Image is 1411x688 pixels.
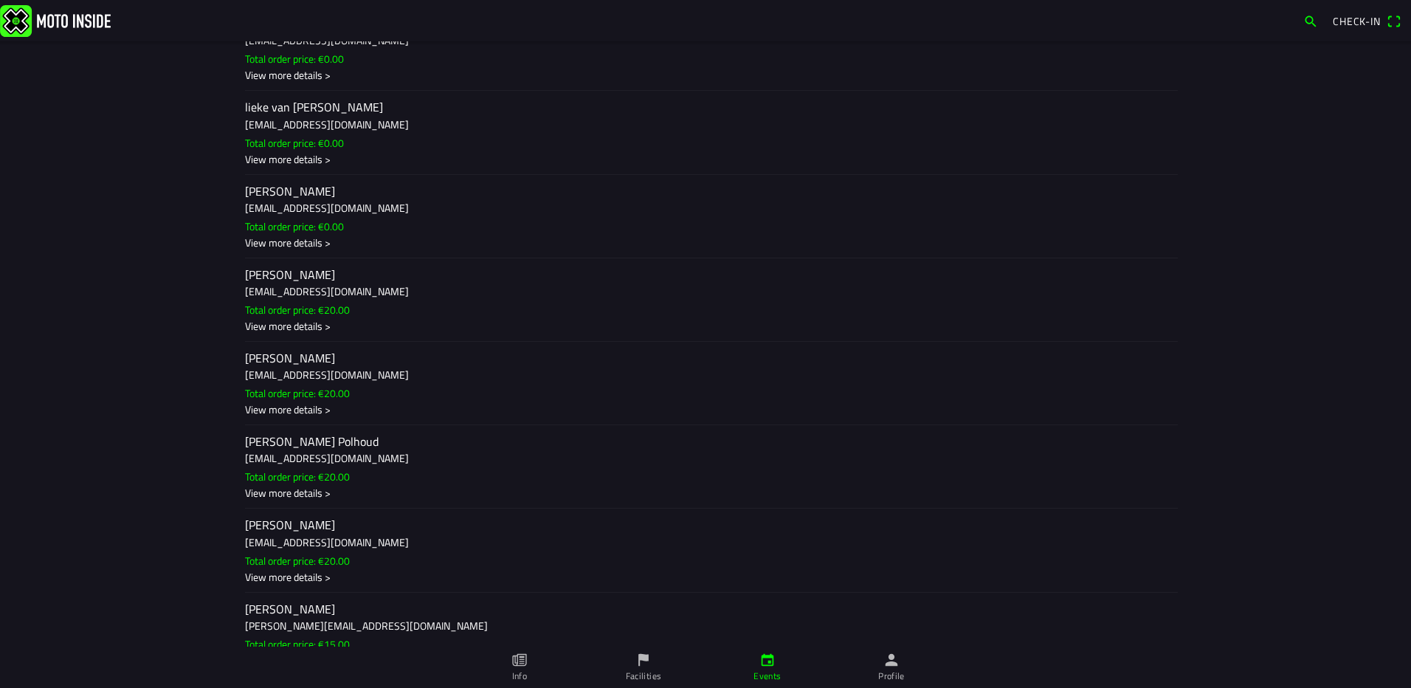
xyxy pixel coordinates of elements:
[245,636,350,652] ion-text: Total order price: €15.00
[245,302,350,317] ion-text: Total order price: €20.00
[245,618,1166,633] h3: [PERSON_NAME][EMAIL_ADDRESS][DOMAIN_NAME]
[245,135,344,151] ion-text: Total order price: €0.00
[245,367,1166,382] h3: [EMAIL_ADDRESS][DOMAIN_NAME]
[1325,8,1408,33] a: Check-inqr scanner
[245,568,1166,584] div: View more details >
[245,351,1166,365] h2: [PERSON_NAME]
[245,200,1166,216] h3: [EMAIL_ADDRESS][DOMAIN_NAME]
[1296,8,1325,33] a: search
[245,402,1166,417] div: View more details >
[245,518,1166,532] h2: [PERSON_NAME]
[245,318,1166,334] div: View more details >
[1333,13,1381,29] span: Check-in
[245,235,1166,250] div: View more details >
[626,670,662,683] ion-label: Facilities
[245,552,350,568] ion-text: Total order price: €20.00
[511,652,528,668] ion-icon: paper
[245,151,1166,167] div: View more details >
[245,67,1166,83] div: View more details >
[245,602,1166,616] h2: [PERSON_NAME]
[245,219,344,234] ion-text: Total order price: €0.00
[245,469,350,484] ion-text: Total order price: €20.00
[245,485,1166,500] div: View more details >
[753,670,781,683] ion-label: Events
[245,117,1166,132] h3: [EMAIL_ADDRESS][DOMAIN_NAME]
[245,268,1166,282] h2: [PERSON_NAME]
[245,450,1166,466] h3: [EMAIL_ADDRESS][DOMAIN_NAME]
[245,283,1166,299] h3: [EMAIL_ADDRESS][DOMAIN_NAME]
[245,185,1166,199] h2: [PERSON_NAME]
[245,435,1166,449] h2: [PERSON_NAME] Polhoud
[759,652,776,668] ion-icon: calendar
[883,652,900,668] ion-icon: person
[512,670,527,683] ion-label: Info
[878,670,905,683] ion-label: Profile
[245,100,1166,114] h2: lieke van [PERSON_NAME]
[245,51,344,66] ion-text: Total order price: €0.00
[635,652,652,668] ion-icon: flag
[245,32,1166,48] h3: [EMAIL_ADDRESS][DOMAIN_NAME]
[245,534,1166,549] h3: [EMAIL_ADDRESS][DOMAIN_NAME]
[245,385,350,401] ion-text: Total order price: €20.00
